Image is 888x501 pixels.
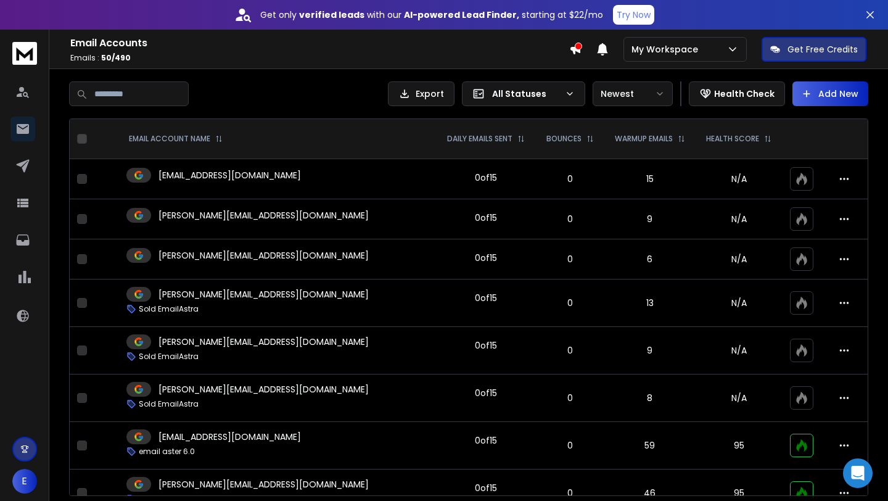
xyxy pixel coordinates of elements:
div: 0 of 15 [475,482,497,494]
p: [PERSON_NAME][EMAIL_ADDRESS][DOMAIN_NAME] [158,288,369,300]
p: HEALTH SCORE [706,134,759,144]
p: 0 [543,253,597,265]
p: DAILY EMAILS SENT [447,134,512,144]
p: [EMAIL_ADDRESS][DOMAIN_NAME] [158,431,301,443]
button: E [12,469,37,494]
p: 0 [543,439,597,452]
p: 0 [543,392,597,404]
button: Get Free Credits [762,37,866,62]
p: Health Check [714,88,775,100]
p: [PERSON_NAME][EMAIL_ADDRESS][DOMAIN_NAME] [158,478,369,491]
div: 0 of 15 [475,172,497,184]
p: 0 [543,213,597,225]
td: 9 [604,327,696,375]
button: Add New [792,81,868,106]
div: EMAIL ACCOUNT NAME [129,134,223,144]
p: email aster 6.0 [139,447,195,457]
p: N/A [703,297,775,309]
p: 0 [543,487,597,499]
p: 0 [543,297,597,309]
p: BOUNCES [546,134,582,144]
p: Sold EmailAstra [139,399,199,409]
p: N/A [703,253,775,265]
td: 9 [604,199,696,239]
span: 50 / 490 [101,52,131,63]
p: All Statuses [492,88,560,100]
td: 15 [604,159,696,199]
td: 8 [604,375,696,422]
p: [EMAIL_ADDRESS][DOMAIN_NAME] [158,169,301,181]
p: Sold EmailAstra [139,352,199,362]
p: N/A [703,392,775,404]
p: WARMUP EMAILS [615,134,673,144]
div: 0 of 15 [475,387,497,399]
strong: verified leads [299,9,364,21]
div: 0 of 15 [475,434,497,447]
p: N/A [703,213,775,225]
td: 13 [604,279,696,327]
div: 0 of 15 [475,212,497,224]
button: Try Now [613,5,654,25]
p: Sold EmailAstra [139,304,199,314]
div: Open Intercom Messenger [843,458,873,488]
p: Get only with our starting at $22/mo [260,9,603,21]
p: My Workspace [631,43,703,56]
p: Emails : [70,53,569,63]
p: N/A [703,173,775,185]
p: Get Free Credits [787,43,858,56]
p: [PERSON_NAME][EMAIL_ADDRESS][DOMAIN_NAME] [158,336,369,348]
div: 0 of 15 [475,339,497,352]
div: 0 of 15 [475,292,497,304]
p: Try Now [617,9,651,21]
p: [PERSON_NAME][EMAIL_ADDRESS][DOMAIN_NAME] [158,249,369,262]
h1: Email Accounts [70,36,569,51]
td: 95 [696,422,782,470]
button: Export [388,81,454,106]
td: 6 [604,239,696,279]
td: 59 [604,422,696,470]
p: [PERSON_NAME][EMAIL_ADDRESS][DOMAIN_NAME] [158,209,369,222]
p: 0 [543,173,597,185]
p: N/A [703,344,775,357]
button: Newest [593,81,673,106]
button: Health Check [689,81,785,106]
p: [PERSON_NAME][EMAIL_ADDRESS][DOMAIN_NAME] [158,383,369,395]
div: 0 of 15 [475,252,497,264]
p: 0 [543,344,597,357]
strong: AI-powered Lead Finder, [404,9,519,21]
img: logo [12,42,37,65]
